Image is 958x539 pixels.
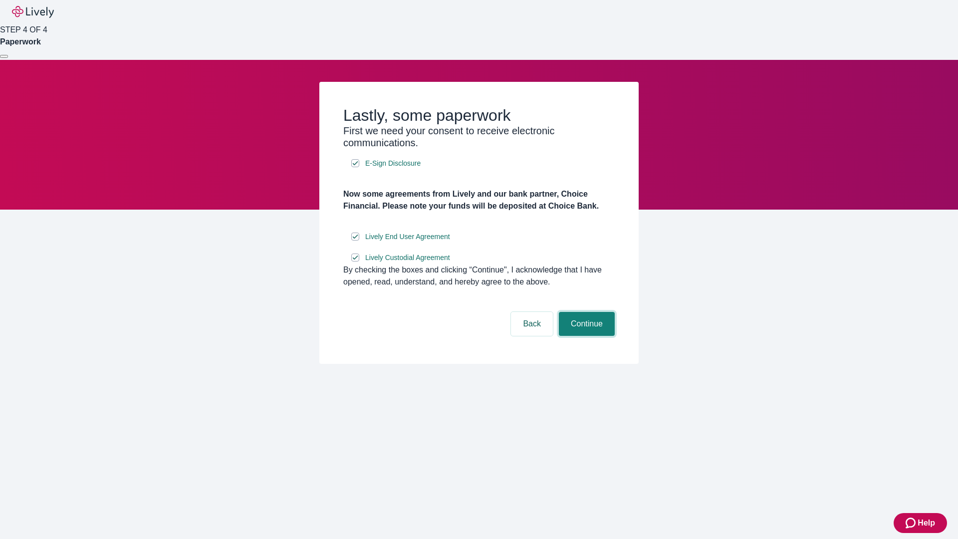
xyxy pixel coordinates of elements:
a: e-sign disclosure document [363,231,452,243]
img: Lively [12,6,54,18]
svg: Zendesk support icon [906,517,918,529]
button: Back [511,312,553,336]
h3: First we need your consent to receive electronic communications. [343,125,615,149]
a: e-sign disclosure document [363,252,452,264]
div: By checking the boxes and clicking “Continue", I acknowledge that I have opened, read, understand... [343,264,615,288]
a: e-sign disclosure document [363,157,423,170]
button: Continue [559,312,615,336]
button: Zendesk support iconHelp [894,513,947,533]
span: Lively End User Agreement [365,232,450,242]
h2: Lastly, some paperwork [343,106,615,125]
span: E-Sign Disclosure [365,158,421,169]
h4: Now some agreements from Lively and our bank partner, Choice Financial. Please note your funds wi... [343,188,615,212]
span: Help [918,517,935,529]
span: Lively Custodial Agreement [365,253,450,263]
